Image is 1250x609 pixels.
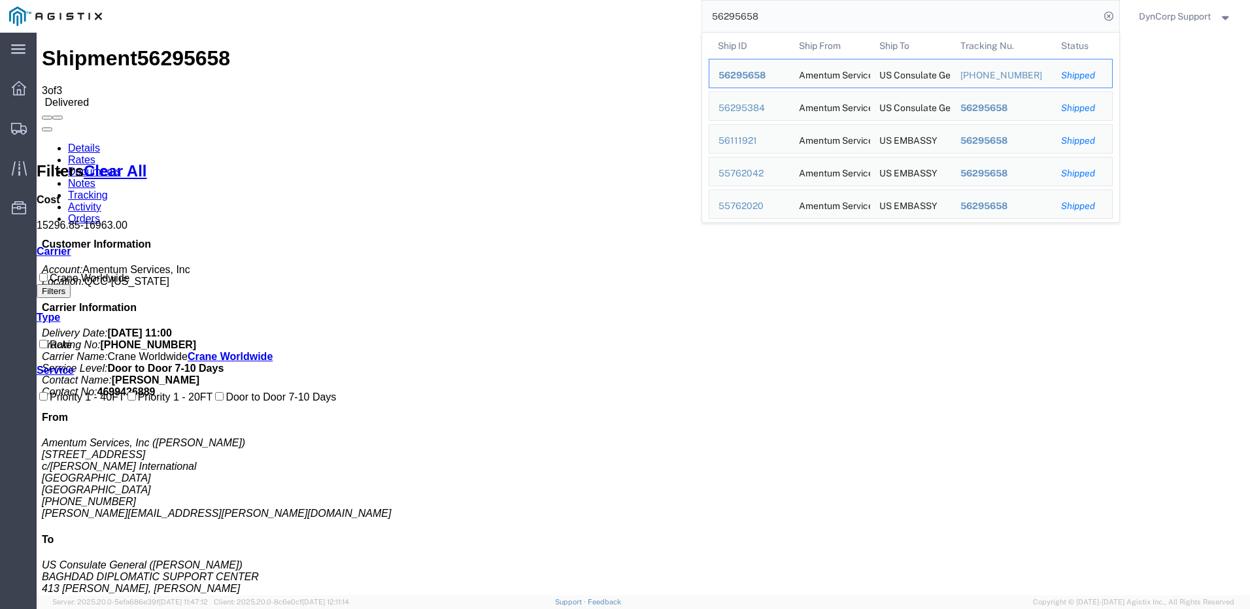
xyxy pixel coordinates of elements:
a: Support [555,598,588,606]
span: [DATE] 11:47:12 [159,598,208,606]
div: 56295658 [960,199,1043,213]
input: Rate [3,307,11,316]
div: US EMBASSY [879,125,937,153]
div: 56295384 [718,101,781,115]
div: Shipped [1061,101,1103,115]
div: US EMBASSY [879,190,937,218]
span: [DATE] 12:11:14 [302,598,349,606]
th: Ship ID [709,33,790,59]
div: 56295658 [960,101,1043,115]
div: Amentum Services, Inc. [798,157,861,186]
span: Server: 2025.20.0-5efa686e39f [52,598,208,606]
a: Clear All [47,129,110,147]
span: Copyright © [DATE]-[DATE] Agistix Inc., All Rights Reserved [1033,597,1234,608]
div: US Consulate General [879,92,942,120]
a: Feedback [588,598,621,606]
span: 56295658 [960,201,1007,211]
table: Search Results [709,33,1119,222]
span: 56295658 [960,135,1007,146]
div: US Consulate General [879,59,942,88]
input: Crane Worldwide [3,240,11,249]
div: Amentum Services, Inc. [798,92,861,120]
input: Priority 1 - 20FT [91,359,99,368]
div: 56111921 [718,134,781,148]
th: Ship To [870,33,951,59]
span: 56295658 [718,70,766,80]
span: DynCorp Support [1139,9,1211,24]
th: Ship From [789,33,870,59]
div: Amentum Services, Inc. [798,190,861,218]
input: Door to Door 7-10 Days [178,359,187,368]
div: 56295658 [960,134,1043,148]
div: 56295658 [960,167,1043,180]
th: Status [1052,33,1113,59]
div: 56295658 [718,69,781,82]
input: Priority 1 - 40FT [3,359,11,368]
div: Shipped [1061,134,1103,148]
th: Tracking Nu. [951,33,1052,59]
button: DynCorp Support [1138,8,1232,24]
div: 55762042 [718,167,781,180]
div: Amentum Services, Inc [798,59,861,88]
img: logo [9,7,102,26]
span: 56295658 [960,168,1007,178]
div: 55762020 [718,199,781,213]
div: Amentum Services, Inc. [798,125,861,153]
label: Door to Door 7-10 Days [176,359,299,370]
span: 16963.00 [47,187,91,198]
input: Search for shipment number, reference number [702,1,1100,32]
div: Shipped [1061,199,1103,213]
div: Shipped [1061,69,1103,82]
div: US EMBASSY [879,157,937,186]
span: 56295658 [960,103,1007,113]
div: 501-1843 7974 [960,69,1043,82]
label: Priority 1 - 20FT [88,359,177,370]
iframe: FS Legacy Container [37,33,1250,595]
span: Client: 2025.20.0-8c6e0cf [214,598,349,606]
div: Shipped [1061,167,1103,180]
